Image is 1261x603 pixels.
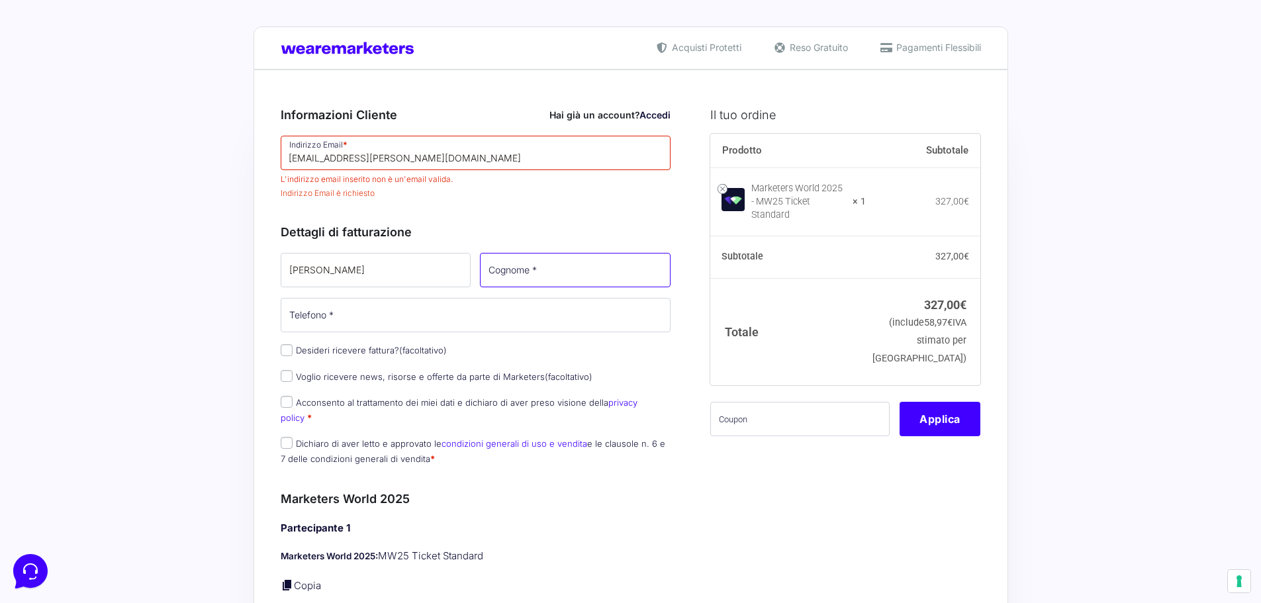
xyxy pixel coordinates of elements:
div: Hai già un account? [549,108,671,122]
span: € [964,251,969,261]
input: Coupon [710,402,890,436]
bdi: 327,00 [935,251,969,261]
button: Messaggi [92,425,173,455]
a: Apri Centro Assistenza [141,164,244,175]
a: Accedi [639,109,671,120]
span: Le tue conversazioni [21,53,113,64]
p: Home [40,443,62,455]
h2: Ciao da Marketers 👋 [11,11,222,32]
input: Acconsento al trattamento dei miei dati e dichiaro di aver preso visione dellaprivacy policy [281,396,293,408]
a: Copia i dettagli dell'acquirente [281,579,294,592]
label: Desideri ricevere fattura? [281,345,447,355]
bdi: 327,00 [935,196,969,207]
small: (include IVA stimato per [GEOGRAPHIC_DATA]) [872,317,966,364]
span: 58,97 [924,317,953,328]
bdi: 327,00 [924,298,966,312]
span: Inizia una conversazione [86,119,195,130]
th: Subtotale [710,236,866,279]
th: Subtotale [866,134,981,168]
label: Acconsento al trattamento dei miei dati e dichiaro di aver preso visione della [281,397,637,423]
div: Marketers World 2025 - MW25 Ticket Standard [751,182,844,222]
span: € [964,196,969,207]
iframe: Customerly Messenger Launcher [11,551,50,591]
a: Copia [294,579,321,592]
span: Trova una risposta [21,164,103,175]
span: Indirizzo Email è richiesto [281,188,375,198]
span: Reso Gratuito [786,40,848,54]
span: Pagamenti Flessibili [893,40,981,54]
span: € [960,298,966,312]
button: Applica [900,402,980,436]
input: Voglio ricevere news, risorse e offerte da parte di Marketers(facoltativo) [281,370,293,382]
img: dark [42,74,69,101]
input: Desideri ricevere fattura?(facoltativo) [281,344,293,356]
p: MW25 Ticket Standard [281,549,671,564]
img: dark [64,74,90,101]
input: Telefono * [281,298,671,332]
span: (facoltativo) [399,345,447,355]
p: Aiuto [204,443,223,455]
input: Cerca un articolo... [30,193,216,206]
span: Acquisti Protetti [669,40,741,54]
h3: Dettagli di fatturazione [281,223,671,241]
span: € [947,317,953,328]
label: Dichiaro di aver letto e approvato le e le clausole n. 6 e 7 delle condizioni generali di vendita [281,438,665,464]
strong: × 1 [853,195,866,209]
h4: Partecipante 1 [281,521,671,536]
img: Marketers World 2025 - MW25 Ticket Standard [722,188,745,211]
button: Aiuto [173,425,254,455]
input: Dichiaro di aver letto e approvato lecondizioni generali di uso e venditae le clausole n. 6 e 7 d... [281,437,293,449]
label: Voglio ricevere news, risorse e offerte da parte di Marketers [281,371,592,382]
button: Le tue preferenze relative al consenso per le tecnologie di tracciamento [1228,570,1250,592]
button: Home [11,425,92,455]
img: dark [21,74,48,101]
h3: Informazioni Cliente [281,106,671,124]
p: Messaggi [115,443,150,455]
th: Totale [710,278,866,385]
input: Indirizzo Email * [281,136,671,170]
h3: Marketers World 2025 [281,490,671,508]
strong: Marketers World 2025: [281,551,378,561]
span: L'indirizzo email inserito non è un'email valida. [281,173,671,185]
h3: Il tuo ordine [710,106,980,124]
span: (facoltativo) [545,371,592,382]
th: Prodotto [710,134,866,168]
a: condizioni generali di uso e vendita [442,438,587,449]
input: Nome * [281,253,471,287]
input: Cognome * [480,253,671,287]
button: Inizia una conversazione [21,111,244,138]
